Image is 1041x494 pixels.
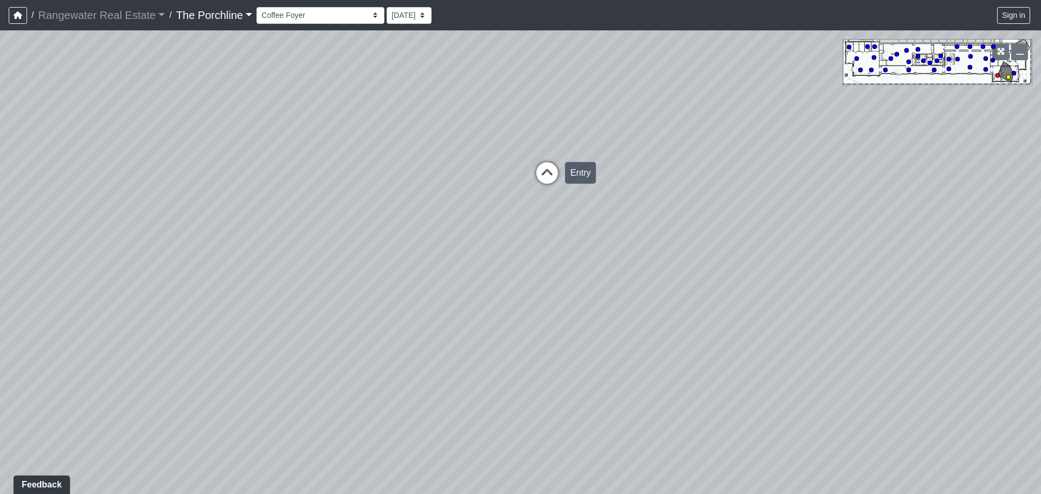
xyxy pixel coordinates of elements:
div: Entry [565,162,596,184]
a: The Porchline [176,4,253,26]
a: Rangewater Real Estate [38,4,165,26]
span: / [165,4,176,26]
iframe: Ybug feedback widget [8,472,72,494]
span: / [27,4,38,26]
button: Sign in [997,7,1030,24]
